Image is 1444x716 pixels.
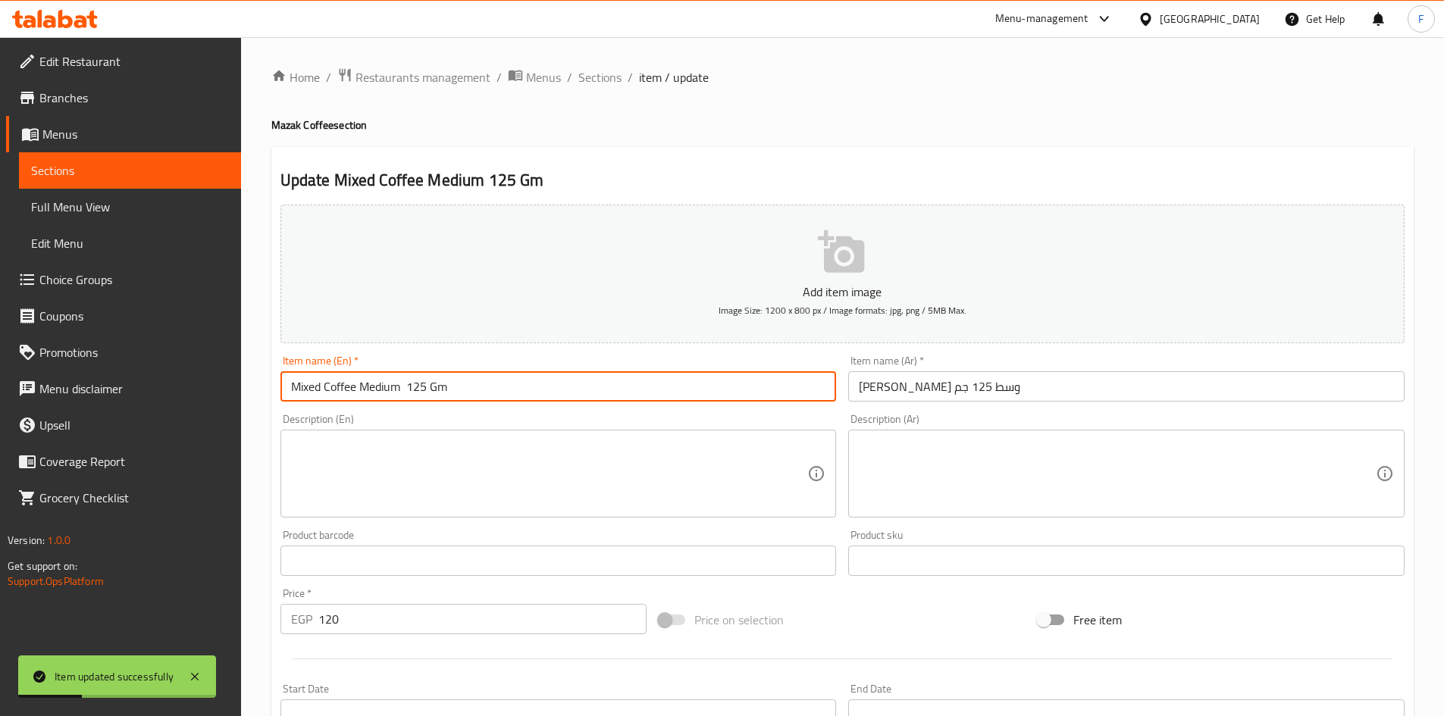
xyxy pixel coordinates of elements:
nav: breadcrumb [271,67,1414,87]
span: Edit Menu [31,234,229,252]
a: Coverage Report [6,443,241,480]
div: [GEOGRAPHIC_DATA] [1160,11,1260,27]
a: Menu disclaimer [6,371,241,407]
input: Enter name Ar [848,371,1405,402]
span: Menu disclaimer [39,380,229,398]
a: Promotions [6,334,241,371]
span: Promotions [39,343,229,361]
a: Full Menu View [19,189,241,225]
li: / [496,68,502,86]
input: Please enter product barcode [280,546,837,576]
a: Grocery Checklist [6,480,241,516]
span: F [1418,11,1424,27]
span: Upsell [39,416,229,434]
p: Add item image [304,283,1381,301]
a: Support.OpsPlatform [8,571,104,591]
a: Choice Groups [6,261,241,298]
a: Menus [6,116,241,152]
span: Full Menu View [31,198,229,216]
button: Add item imageImage Size: 1200 x 800 px / Image formats: jpg, png / 5MB Max. [280,205,1405,343]
span: Coupons [39,307,229,325]
span: Free item [1073,611,1122,629]
p: EGP [291,610,312,628]
div: Item updated successfully [55,668,174,685]
span: Menus [526,68,561,86]
span: Grocery Checklist [39,489,229,507]
span: Branches [39,89,229,107]
span: Edit Restaurant [39,52,229,70]
div: Menu-management [995,10,1088,28]
span: Restaurants management [356,68,490,86]
h4: Mazak Coffee section [271,117,1414,133]
input: Please enter price [318,604,647,634]
span: 1.0.0 [47,530,70,550]
h2: Update Mixed Coffee Medium 125 Gm [280,169,1405,192]
span: Image Size: 1200 x 800 px / Image formats: jpg, png / 5MB Max. [719,302,966,319]
a: Coupons [6,298,241,334]
a: Edit Menu [19,225,241,261]
li: / [628,68,633,86]
a: Restaurants management [337,67,490,87]
span: Coverage Report [39,452,229,471]
span: Version: [8,530,45,550]
a: Sections [578,68,622,86]
a: Menus [508,67,561,87]
input: Please enter product sku [848,546,1405,576]
li: / [567,68,572,86]
li: / [326,68,331,86]
span: item / update [639,68,709,86]
a: Branches [6,80,241,116]
a: Sections [19,152,241,189]
span: Get support on: [8,556,77,576]
a: Edit Restaurant [6,43,241,80]
a: Home [271,68,320,86]
input: Enter name En [280,371,837,402]
span: Price on selection [694,611,784,629]
a: Upsell [6,407,241,443]
span: Sections [31,161,229,180]
span: Choice Groups [39,270,229,289]
span: Menus [42,125,229,143]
